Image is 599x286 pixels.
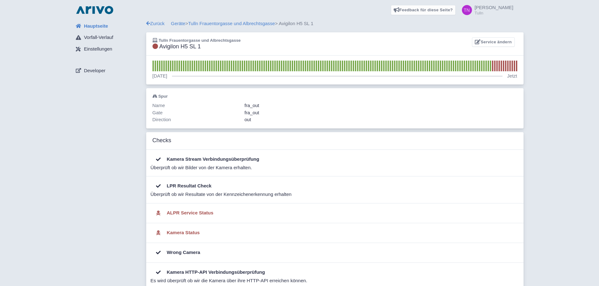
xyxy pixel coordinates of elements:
a: Kamera Status [153,230,200,235]
a: LPR Resultat Check [153,183,212,188]
a: Einstellungen [71,43,146,55]
span: Einstellungen [84,46,112,53]
b: LPR Resultat Check [167,183,212,188]
span: Developer [84,67,105,74]
span: Hauptseite [84,23,108,30]
b: Kamera HTTP-API Verbindungsüberprüfung [167,269,265,275]
p: Jetzt [507,73,517,80]
a: ALPR Service Status [153,210,214,215]
b: Kamera Stream Verbindungsüberprüfung [167,156,259,162]
div: Überprüft ob wir Resultate von der Kennzeichenerkennung erhalten [151,191,515,198]
a: Service ändern [472,37,514,47]
b: Wrong Camera [167,250,200,255]
span: Vorfall-Verlauf [84,34,113,41]
div: Direction [151,116,243,123]
span: [PERSON_NAME] [474,5,513,10]
a: Kamera Stream Verbindungsüberprüfung [153,156,259,162]
span: Spur [158,94,168,99]
a: Zurück [146,21,165,26]
a: Developer [71,65,146,77]
span: out [245,117,251,122]
a: Kamera HTTP-API Verbindungsüberprüfung [153,269,265,275]
span: Tulln Frauentorgasse und Albrechtsgasse [159,38,241,43]
b: ALPR Service Status [167,210,213,215]
div: Überprüft ob wir Bilder von der Kamera erhalten. [151,164,515,171]
h3: Checks [153,137,171,144]
a: Feedback für diese Seite? [391,5,456,15]
div: > > Avigilon H5 SL 1 [146,20,524,27]
small: Tulln [474,11,513,15]
a: [PERSON_NAME] Tulln [458,5,513,15]
div: Gate [151,109,243,116]
a: Hauptseite [71,20,146,32]
a: Tulln Frauentorgasse und Albrechtsgasse [188,21,275,26]
span: fra_out [245,110,259,115]
div: Es wird überprüft ob wir die Kamera über ihre HTTP-API erreichen können. [151,277,515,284]
p: [DATE] [153,73,167,80]
span: fra_out [245,103,259,108]
a: Geräte [171,21,186,26]
a: Vorfall-Verlauf [71,32,146,44]
b: Kamera Status [167,230,200,235]
h3: Avigilon H5 SL 1 [153,43,241,50]
a: Wrong Camera [153,250,200,255]
div: Name [151,102,243,109]
img: logo [75,5,115,15]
